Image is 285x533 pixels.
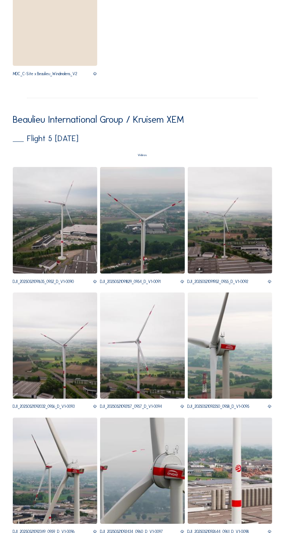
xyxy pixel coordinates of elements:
p: DJI_20250521092032_0956_D_V1-0093 [13,405,75,409]
div: Beaulieu International Group / Kruisem XEM [13,115,272,124]
p: DJI_20250521091952_0955_D_V1-0092 [188,280,248,284]
div: [DATE] [55,135,78,143]
p: DJI_20250521092250_0958_D_V1-0095 [188,405,250,409]
img: Thumbnail for 173 [13,167,97,274]
img: Thumbnail for 179 [13,418,97,524]
img: Thumbnail for 178 [188,293,272,399]
p: DJI_20250521091635_0952_D_V1-0090 [13,280,74,284]
div: Videos [13,153,272,156]
img: Thumbnail for 175 [188,167,272,274]
p: DJI_20250521091829_0954_D_V1-0091 [100,280,160,284]
img: Thumbnail for 176 [13,293,97,399]
p: MDC_C-Site x Beaulieu_Windmolens_V2 [13,72,77,76]
div: Flight [13,135,269,143]
img: Thumbnail for 181 [188,418,272,524]
img: Thumbnail for 174 [100,167,185,274]
p: DJI_20250521092157_0957_D_V1-0094 [100,405,162,409]
img: Thumbnail for 180 [100,418,185,524]
div: 5 [48,135,52,143]
img: Thumbnail for 177 [100,293,185,399]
